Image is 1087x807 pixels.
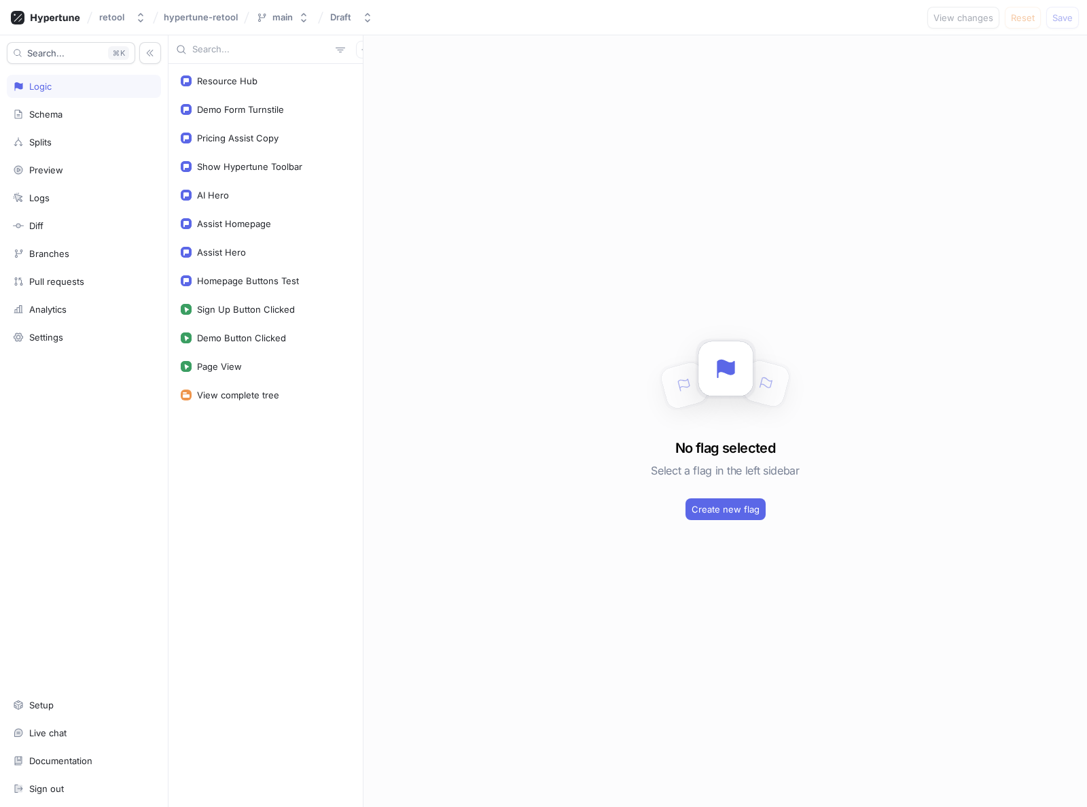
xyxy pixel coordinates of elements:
h3: No flag selected [675,438,775,458]
span: Create new flag [692,505,760,513]
div: Resource Hub [197,75,257,86]
span: View changes [933,14,993,22]
div: Settings [29,332,63,343]
div: Draft [330,12,351,23]
div: Analytics [29,304,67,315]
div: main [272,12,293,23]
div: Branches [29,248,69,259]
div: Logs [29,192,50,203]
input: Search... [192,43,330,56]
button: Save [1046,7,1079,29]
div: Pricing Assist Copy [197,133,279,143]
div: AI Hero [197,190,229,201]
a: Documentation [7,749,161,772]
div: Page View [197,361,242,372]
div: Show Hypertune Toolbar [197,161,302,172]
div: Pull requests [29,276,84,287]
button: Reset [1005,7,1041,29]
button: Draft [325,6,378,29]
div: Splits [29,137,52,148]
button: main [251,6,315,29]
span: hypertune-retool [164,12,238,22]
div: Logic [29,81,52,92]
div: Sign out [29,783,64,794]
div: Assist Hero [197,247,246,258]
div: Assist Homepage [197,218,271,229]
div: Preview [29,165,63,175]
div: retool [99,12,124,23]
div: Live chat [29,727,67,738]
div: Sign Up Button Clicked [197,304,295,315]
div: View complete tree [197,390,279,400]
div: Documentation [29,755,92,766]
div: K [108,46,129,60]
button: Search...K [7,42,135,64]
button: retool [94,6,152,29]
div: Diff [29,220,43,231]
h5: Select a flag in the left sidebar [651,458,799,483]
span: Save [1052,14,1073,22]
span: Reset [1011,14,1035,22]
div: Schema [29,109,63,120]
span: Search... [27,49,65,57]
div: Homepage Buttons Test [197,275,299,286]
div: Demo Button Clicked [197,332,286,343]
div: Demo Form Turnstile [197,104,284,115]
button: View changes [927,7,999,29]
button: Create new flag [685,498,766,520]
div: Setup [29,700,54,710]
